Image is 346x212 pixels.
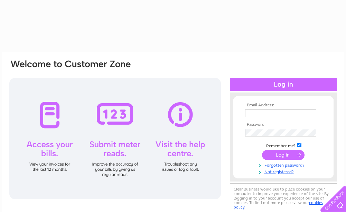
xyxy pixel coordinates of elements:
th: Password: [243,122,324,127]
th: Email Address: [243,103,324,108]
a: cookies policy [234,200,323,210]
input: Submit [262,150,305,160]
a: Not registered? [245,168,324,175]
a: Forgotten password? [245,161,324,168]
td: Remember me? [243,142,324,149]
